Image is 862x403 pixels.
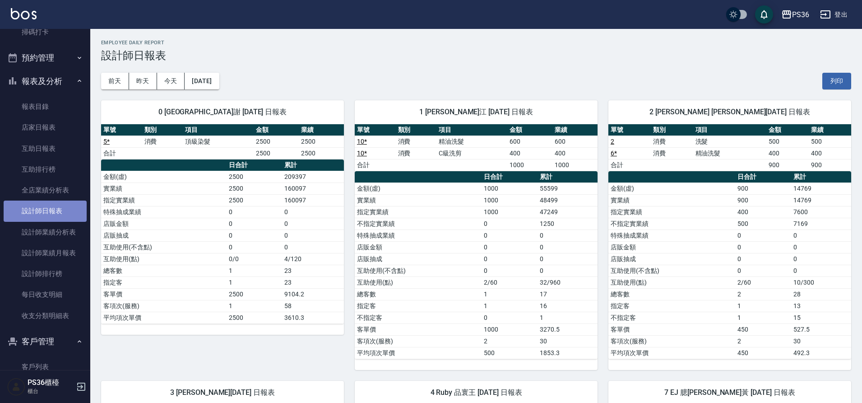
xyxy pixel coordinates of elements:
td: 1000 [507,159,552,171]
td: 1 [735,300,791,312]
td: 洗髮 [693,136,767,147]
td: 2500 [254,136,299,147]
td: 1 [735,312,791,323]
td: 28 [791,288,851,300]
td: 16 [538,300,598,312]
a: 店家日報表 [4,117,87,138]
td: 特殊抽成業績 [355,230,482,241]
th: 類別 [651,124,693,136]
td: 23 [282,276,344,288]
td: 13 [791,300,851,312]
td: 0 [482,241,538,253]
td: 互助使用(點) [608,276,735,288]
div: PS36 [792,9,809,20]
button: 報表及分析 [4,70,87,93]
td: 2/60 [482,276,538,288]
th: 日合計 [482,171,538,183]
td: 0 [538,230,598,241]
td: 2 [735,335,791,347]
th: 累計 [282,159,344,171]
td: 合計 [101,147,142,159]
button: PS36 [778,5,813,24]
th: 金額 [766,124,809,136]
td: 店販金額 [608,241,735,253]
td: 1000 [482,183,538,194]
td: 500 [735,218,791,230]
td: 0 [282,230,344,241]
td: 合計 [355,159,396,171]
td: 900 [766,159,809,171]
td: 1000 [552,159,598,171]
a: 互助日報表 [4,138,87,159]
td: 1000 [482,194,538,206]
td: 總客數 [355,288,482,300]
td: 1000 [482,206,538,218]
button: 前天 [101,73,129,89]
td: 7600 [791,206,851,218]
td: 0 [482,312,538,323]
td: 0 [538,241,598,253]
td: 指定實業績 [608,206,735,218]
td: 店販抽成 [101,230,227,241]
img: Person [7,378,25,396]
th: 累計 [791,171,851,183]
td: 209397 [282,171,344,183]
td: 客項次(服務) [355,335,482,347]
a: 設計師排行榜 [4,263,87,284]
td: 500 [766,136,809,147]
th: 單號 [608,124,651,136]
td: 2500 [299,147,344,159]
a: 設計師日報表 [4,201,87,221]
th: 金額 [507,124,552,136]
td: 15 [791,312,851,323]
a: 每日收支明細 [4,284,87,305]
a: 設計師業績分析表 [4,222,87,243]
td: 店販抽成 [608,253,735,265]
a: 互助排行榜 [4,159,87,180]
td: 不指定客 [355,312,482,323]
button: 預約管理 [4,46,87,70]
th: 累計 [538,171,598,183]
td: 互助使用(不含點) [355,265,482,276]
td: 頂級染髮 [183,136,254,147]
td: 0 [735,265,791,276]
td: 4/120 [282,253,344,265]
th: 類別 [396,124,437,136]
td: 527.5 [791,323,851,335]
button: 今天 [157,73,185,89]
td: 0 [282,218,344,230]
td: 500 [809,136,851,147]
h2: Employee Daily Report [101,40,851,46]
td: 47249 [538,206,598,218]
td: 平均項次單價 [355,347,482,359]
td: 600 [507,136,552,147]
td: 精油洗髮 [436,136,507,147]
th: 業績 [299,124,344,136]
a: 2 [611,138,614,145]
td: 900 [735,194,791,206]
td: 金額(虛) [608,183,735,194]
td: 實業績 [101,183,227,194]
td: 0 [735,230,791,241]
td: 0 [482,230,538,241]
td: 30 [791,335,851,347]
td: 9104.2 [282,288,344,300]
td: 0 [791,230,851,241]
th: 日合計 [227,159,282,171]
button: [DATE] [185,73,219,89]
th: 類別 [142,124,183,136]
th: 單號 [101,124,142,136]
td: 1 [227,300,282,312]
td: 58 [282,300,344,312]
td: 400 [766,147,809,159]
td: 0 [482,218,538,230]
td: 400 [735,206,791,218]
td: 消費 [651,136,693,147]
td: 0 [482,253,538,265]
td: 17 [538,288,598,300]
td: 不指定客 [608,312,735,323]
td: 不指定實業績 [355,218,482,230]
td: 1 [227,265,282,276]
td: 指定客 [101,276,227,288]
td: 總客數 [608,288,735,300]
